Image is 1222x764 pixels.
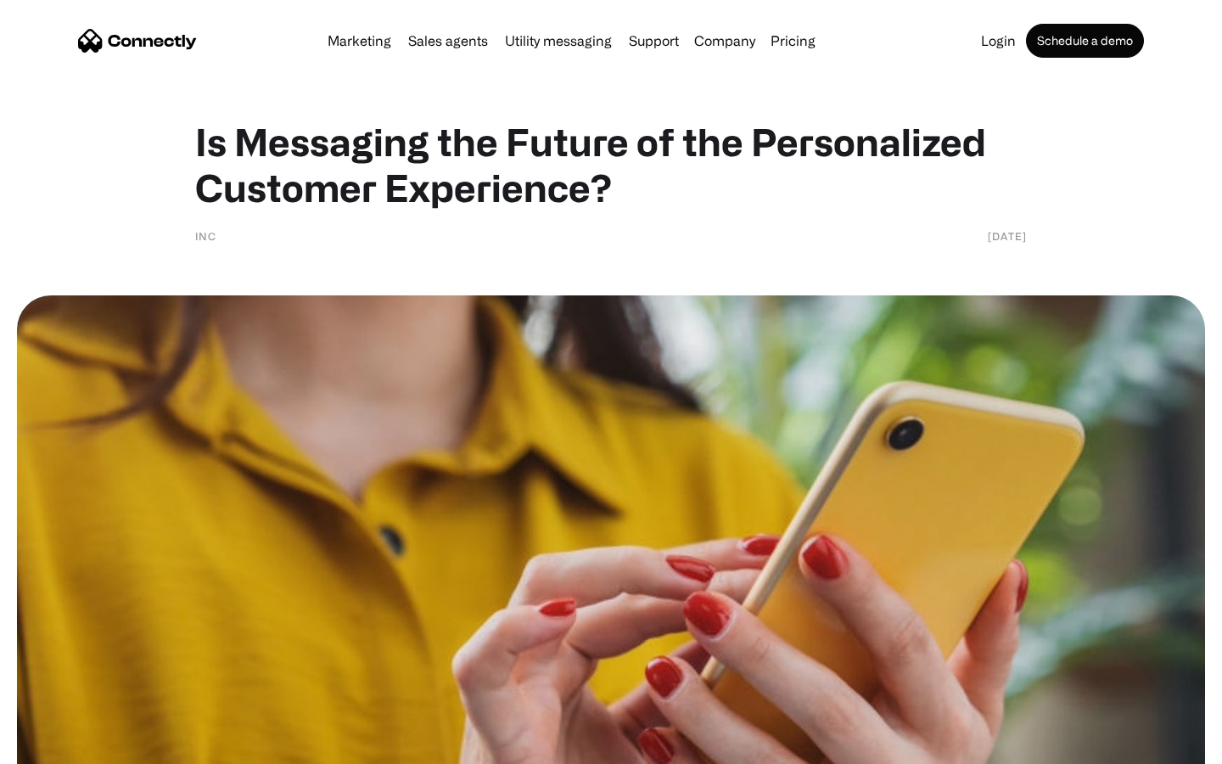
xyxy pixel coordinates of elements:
[34,734,102,758] ul: Language list
[622,34,686,48] a: Support
[1026,24,1144,58] a: Schedule a demo
[78,28,197,53] a: home
[321,34,398,48] a: Marketing
[401,34,495,48] a: Sales agents
[195,119,1027,211] h1: Is Messaging the Future of the Personalized Customer Experience?
[764,34,822,48] a: Pricing
[17,734,102,758] aside: Language selected: English
[974,34,1023,48] a: Login
[195,228,216,244] div: Inc
[988,228,1027,244] div: [DATE]
[498,34,619,48] a: Utility messaging
[694,29,755,53] div: Company
[689,29,760,53] div: Company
